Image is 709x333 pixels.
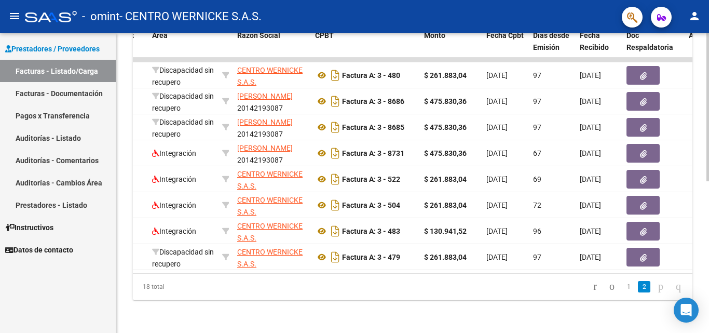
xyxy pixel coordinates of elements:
span: [DATE] [580,253,601,261]
span: [DATE] [580,227,601,235]
strong: Factura A: 3 - 479 [342,253,400,261]
span: [DATE] [486,201,508,209]
span: [DATE] [486,227,508,235]
span: Fecha Cpbt [486,31,524,39]
mat-icon: menu [8,10,21,22]
a: go to first page [589,281,602,292]
datatable-header-cell: Fecha Recibido [576,24,622,70]
datatable-header-cell: Area [148,24,218,70]
li: page 1 [621,278,636,296]
span: Integración [152,149,196,157]
strong: $ 475.830,36 [424,97,467,105]
span: [DATE] [580,149,601,157]
li: page 2 [636,278,652,296]
strong: Factura A: 3 - 480 [342,71,400,79]
span: - omint [82,5,119,28]
span: [PERSON_NAME] [237,92,293,100]
span: Integración [152,201,196,209]
span: Instructivos [5,222,53,233]
strong: Factura A: 3 - 8731 [342,149,404,157]
a: go to next page [653,281,668,292]
a: go to last page [671,281,686,292]
span: [PERSON_NAME] [237,144,293,152]
span: 97 [533,253,541,261]
datatable-header-cell: Monto [420,24,482,70]
span: Area [152,31,168,39]
span: 97 [533,71,541,79]
span: [DATE] [580,123,601,131]
a: 1 [622,281,635,292]
datatable-header-cell: Doc Respaldatoria [622,24,685,70]
strong: Factura A: 3 - 504 [342,201,400,209]
span: Integración [152,175,196,183]
span: [PERSON_NAME] [237,118,293,126]
div: 20142193087 [237,90,307,112]
strong: Factura A: 3 - 522 [342,175,400,183]
span: CENTRO WERNICKE S.A.S. [237,222,303,242]
span: CENTRO WERNICKE S.A.S. [237,66,303,86]
span: 72 [533,201,541,209]
span: Días desde Emisión [533,31,569,51]
span: Monto [424,31,445,39]
strong: $ 130.941,52 [424,227,467,235]
div: 33716389699 [237,194,307,216]
strong: Factura A: 3 - 483 [342,227,400,235]
div: Open Intercom Messenger [674,298,699,323]
span: [DATE] [486,149,508,157]
span: Doc Respaldatoria [626,31,673,51]
span: - CENTRO WERNICKE S.A.S. [119,5,262,28]
span: 97 [533,97,541,105]
span: [DATE] [486,175,508,183]
span: [DATE] [580,201,601,209]
span: Prestadores / Proveedores [5,43,100,55]
strong: Factura A: 3 - 8685 [342,123,404,131]
i: Descargar documento [329,119,342,136]
div: 33716389699 [237,220,307,242]
strong: $ 261.883,04 [424,201,467,209]
span: Discapacidad sin recupero [152,66,214,86]
a: go to previous page [605,281,619,292]
strong: $ 261.883,04 [424,253,467,261]
span: CPBT [315,31,334,39]
span: Discapacidad sin recupero [152,248,214,268]
i: Descargar documento [329,171,342,188]
span: Discapacidad sin recupero [152,118,214,138]
span: Discapacidad sin recupero [152,92,214,112]
span: [DATE] [486,71,508,79]
span: [DATE] [486,253,508,261]
i: Descargar documento [329,145,342,162]
span: Datos de contacto [5,244,73,256]
span: CENTRO WERNICKE S.A.S. [237,170,303,190]
datatable-header-cell: CPBT [311,24,420,70]
i: Descargar documento [329,67,342,84]
span: [DATE] [580,71,601,79]
div: 33716389699 [237,168,307,190]
i: Descargar documento [329,197,342,214]
i: Descargar documento [329,93,342,110]
datatable-header-cell: Razón Social [233,24,311,70]
span: CENTRO WERNICKE S.A.S. [237,196,303,216]
div: 20142193087 [237,142,307,164]
i: Descargar documento [329,249,342,265]
span: [DATE] [580,175,601,183]
strong: $ 261.883,04 [424,71,467,79]
span: CENTRO WERNICKE S.A.S. [237,248,303,268]
a: 2 [638,281,650,292]
div: 18 total [133,274,243,300]
span: [DATE] [580,97,601,105]
div: 20142193087 [237,116,307,138]
datatable-header-cell: Fecha Cpbt [482,24,529,70]
span: Razón Social [237,31,280,39]
strong: $ 261.883,04 [424,175,467,183]
span: 96 [533,227,541,235]
datatable-header-cell: Días desde Emisión [529,24,576,70]
span: Fecha Recibido [580,31,609,51]
span: [DATE] [486,123,508,131]
span: 97 [533,123,541,131]
span: Integración [152,227,196,235]
strong: Factura A: 3 - 8686 [342,97,404,105]
strong: $ 475.830,36 [424,149,467,157]
span: 67 [533,149,541,157]
strong: $ 475.830,36 [424,123,467,131]
span: 69 [533,175,541,183]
